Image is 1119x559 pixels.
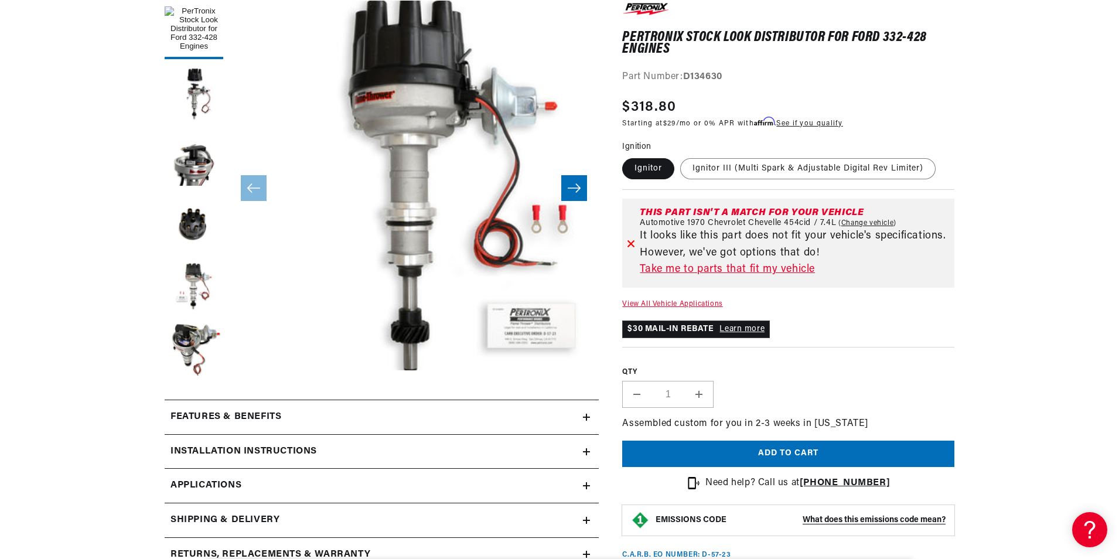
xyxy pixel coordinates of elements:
button: Load image 1 in gallery view [165,1,223,59]
a: [PHONE_NUMBER] [800,478,890,488]
button: Add to cart [622,441,954,467]
img: Emissions code [631,511,650,530]
span: Automotive 1970 Chevrolet Chevelle 454cid / 7.4L [640,219,836,228]
p: Starting at /mo or 0% APR with . [622,118,842,129]
button: EMISSIONS CODEWhat does this emissions code mean? [656,515,946,526]
legend: Ignition [622,141,652,153]
button: Slide left [241,175,267,201]
span: $29 [663,120,676,127]
strong: What does this emissions code mean? [803,516,946,524]
label: QTY [622,367,954,377]
a: View All Vehicle Applications [622,301,722,308]
h2: Installation instructions [170,444,317,459]
button: Load image 4 in gallery view [165,194,223,253]
span: Affirm [754,117,775,126]
a: Take me to parts that fit my vehicle [640,261,950,278]
h2: Shipping & Delivery [170,513,279,528]
button: Load image 2 in gallery view [165,65,223,124]
div: This part isn't a match for your vehicle [640,208,950,217]
a: Learn more [719,325,765,333]
p: Need help? Call us at [705,476,890,491]
button: Slide right [561,175,587,201]
label: Ignitor [622,158,674,179]
summary: Shipping & Delivery [165,503,599,537]
a: Change vehicle [838,219,896,228]
media-gallery: Gallery Viewer [165,1,599,376]
summary: Features & Benefits [165,400,599,434]
strong: EMISSIONS CODE [656,516,726,524]
button: Load image 5 in gallery view [165,258,223,317]
span: $318.80 [622,97,676,118]
div: Part Number: [622,70,954,85]
button: Load image 3 in gallery view [165,129,223,188]
a: See if you qualify - Learn more about Affirm Financing (opens in modal) [776,120,842,127]
label: Ignitor III (Multi Spark & Adjustable Digital Rev Limiter) [680,158,936,179]
p: Assembled custom for you in 2-3 weeks in [US_STATE] [622,417,954,432]
button: Load image 6 in gallery view [165,323,223,381]
p: $30 MAIL-IN REBATE [622,321,770,338]
h2: Features & Benefits [170,410,281,425]
strong: D134630 [683,72,722,81]
summary: Installation instructions [165,435,599,469]
a: Applications [165,469,599,503]
h1: PerTronix Stock Look Distributor for Ford 332-428 Engines [622,32,954,56]
span: Applications [170,478,241,493]
p: It looks like this part does not fit your vehicle's specifications. However, we've got options th... [640,228,950,262]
